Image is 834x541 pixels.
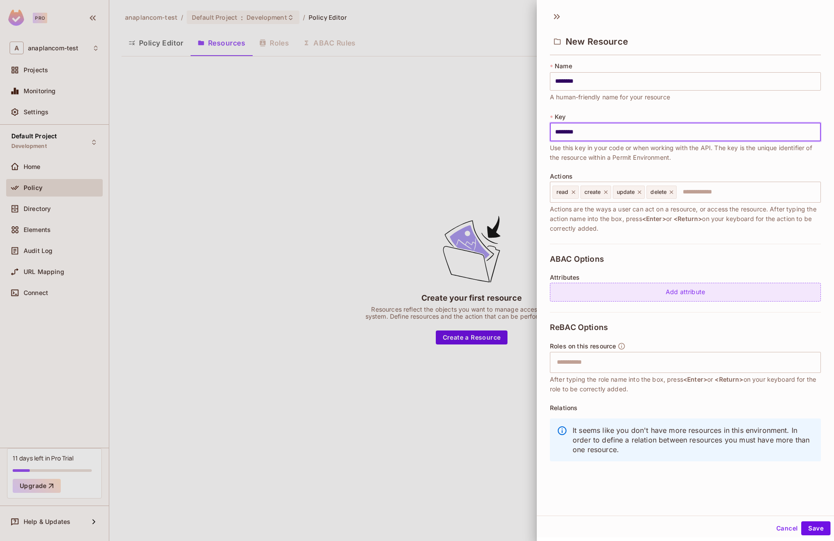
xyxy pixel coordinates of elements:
span: delete [650,189,667,196]
span: read [556,189,569,196]
span: ReBAC Options [550,323,608,332]
span: Key [555,113,566,120]
span: <Enter> [683,376,707,383]
span: After typing the role name into the box, press or on your keyboard for the role to be correctly a... [550,375,821,394]
span: Attributes [550,274,580,281]
span: Relations [550,404,577,411]
p: It seems like you don't have more resources in this environment. In order to define a relation be... [573,425,814,454]
span: <Return> [715,376,743,383]
span: <Return> [674,215,702,222]
span: update [617,189,635,196]
span: Name [555,63,572,70]
span: ABAC Options [550,255,604,263]
span: A human-friendly name for your resource [550,92,670,102]
div: create [580,186,611,199]
span: Use this key in your code or when working with the API. The key is the unique identifier of the r... [550,143,821,162]
button: Save [801,521,831,535]
div: update [613,186,645,199]
span: Roles on this resource [550,343,616,350]
span: Actions [550,173,573,180]
span: New Resource [566,36,628,47]
span: <Enter> [642,215,666,222]
div: Add attribute [550,283,821,302]
span: create [584,189,601,196]
button: Cancel [773,521,801,535]
div: read [553,186,579,199]
div: delete [646,186,677,199]
span: Actions are the ways a user can act on a resource, or access the resource. After typing the actio... [550,204,821,233]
